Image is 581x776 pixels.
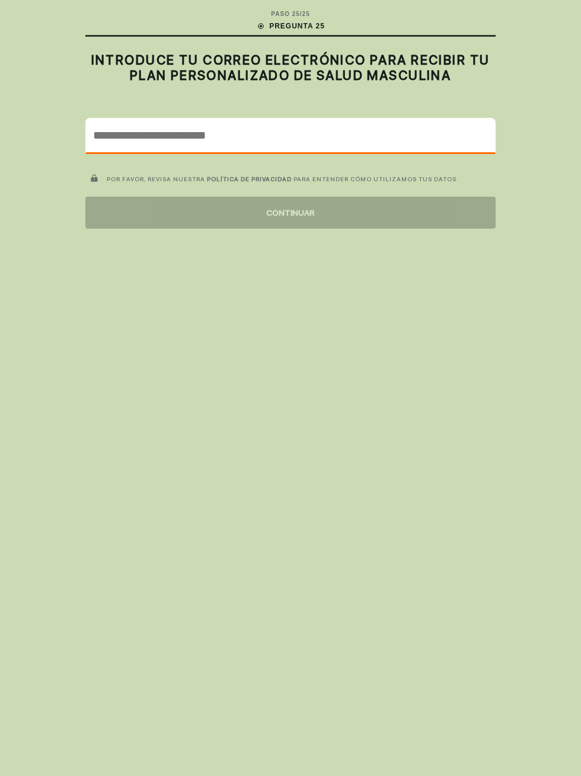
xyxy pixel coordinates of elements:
[207,175,292,182] a: POLÍTICA DE PRIVACIDAD
[85,52,496,84] h2: INTRODUCE TU CORREO ELECTRÓNICO PARA RECIBIR TU PLAN PERSONALIZADO DE SALUD MASCULINA
[85,197,496,229] div: CONTINUAR
[256,21,325,31] div: PREGUNTA 25
[107,175,459,182] span: POR FAVOR, REVISA NUESTRA PARA ENTENDER CÓMO UTILIZAMOS TUS DATOS.
[271,9,309,18] div: PASO 25 / 25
